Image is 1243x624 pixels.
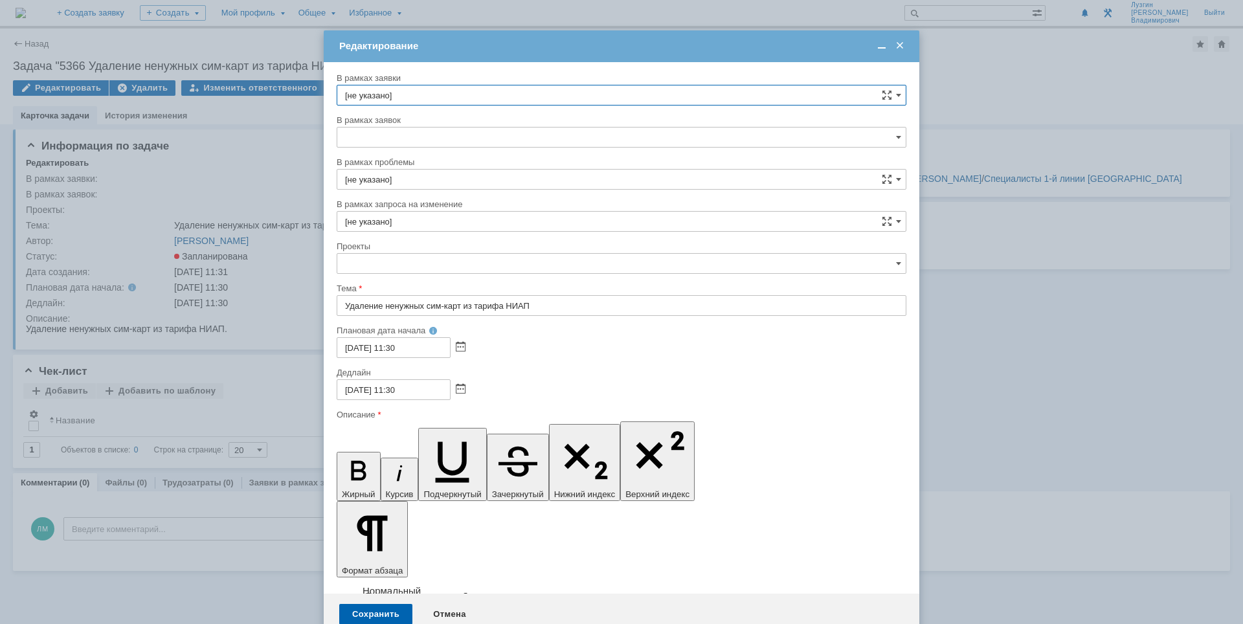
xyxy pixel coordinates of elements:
[363,585,421,596] a: Нормальный
[342,566,403,575] span: Формат абзаца
[381,458,419,501] button: Курсив
[549,424,621,501] button: Нижний индекс
[337,452,381,501] button: Жирный
[337,368,904,377] div: Дедлайн
[423,489,481,499] span: Подчеркнутый
[418,428,486,501] button: Подчеркнутый
[625,489,689,499] span: Верхний индекс
[337,74,904,82] div: В рамках заявки
[882,90,892,100] span: Сложная форма
[342,489,375,499] span: Жирный
[337,200,904,208] div: В рамках запроса на изменение
[893,40,906,52] span: Закрыть
[882,174,892,184] span: Сложная форма
[363,589,471,609] a: Заголовок 1
[554,489,616,499] span: Нижний индекс
[386,489,414,499] span: Курсив
[492,489,544,499] span: Зачеркнутый
[5,5,189,26] div: Удаление ненужных сим-карт из тарифа НИАП.
[337,501,408,577] button: Формат абзаца
[337,326,888,335] div: Плановая дата начала
[875,40,888,52] span: Свернуть (Ctrl + M)
[337,410,904,419] div: Описание
[337,116,904,124] div: В рамках заявок
[337,158,904,166] div: В рамках проблемы
[339,40,906,52] div: Редактирование
[487,434,549,501] button: Зачеркнутый
[882,216,892,227] span: Сложная форма
[337,284,904,293] div: Тема
[620,421,695,501] button: Верхний индекс
[337,242,904,251] div: Проекты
